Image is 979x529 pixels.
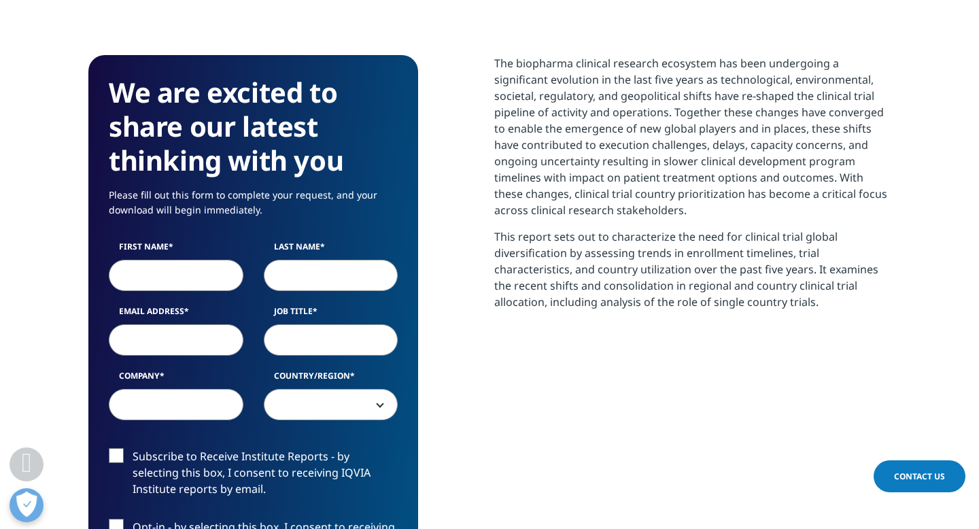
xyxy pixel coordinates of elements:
label: Company [109,370,243,389]
button: Open Preferences [10,488,44,522]
a: Contact Us [874,460,965,492]
span: Contact Us [894,471,945,482]
label: First Name [109,241,243,260]
label: Last Name [264,241,398,260]
label: Country/Region [264,370,398,389]
label: Subscribe to Receive Institute Reports - by selecting this box, I consent to receiving IQVIA Inst... [109,448,398,505]
h3: We are excited to share our latest thinking with you [109,75,398,177]
p: Please fill out this form to complete your request, and your download will begin immediately. [109,188,398,228]
p: This report sets out to characterize the need for clinical trial global diversification by assess... [494,228,891,320]
label: Email Address [109,305,243,324]
label: Job Title [264,305,398,324]
p: The biopharma clinical research ecosystem has been undergoing a significant evolution in the last... [494,55,891,228]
